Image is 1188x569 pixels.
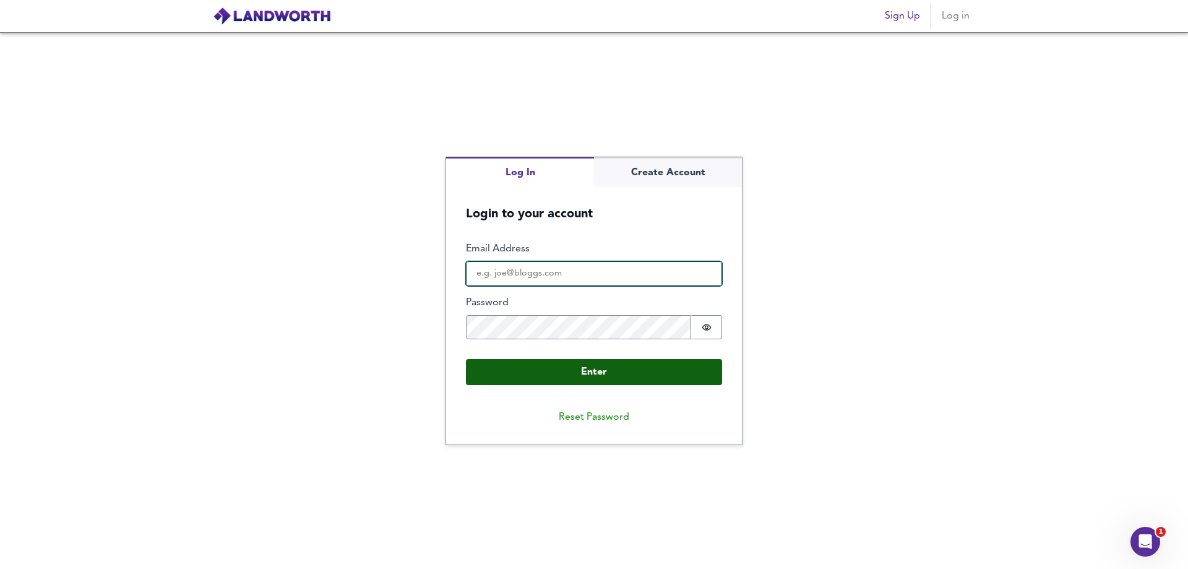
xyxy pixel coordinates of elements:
input: e.g. joe@bloggs.com [466,261,722,286]
button: Log In [446,157,594,188]
button: Show password [691,315,722,340]
button: Reset Password [549,405,639,430]
img: logo [213,7,331,25]
button: Enter [466,359,722,385]
span: Log in [940,7,970,25]
button: Sign Up [880,4,925,28]
span: Sign Up [885,7,920,25]
label: Password [466,296,722,310]
iframe: Intercom live chat [1130,527,1160,557]
span: 1 [1156,527,1166,537]
h5: Login to your account [446,187,742,222]
button: Create Account [594,157,742,188]
button: Log in [936,4,975,28]
label: Email Address [466,242,722,256]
